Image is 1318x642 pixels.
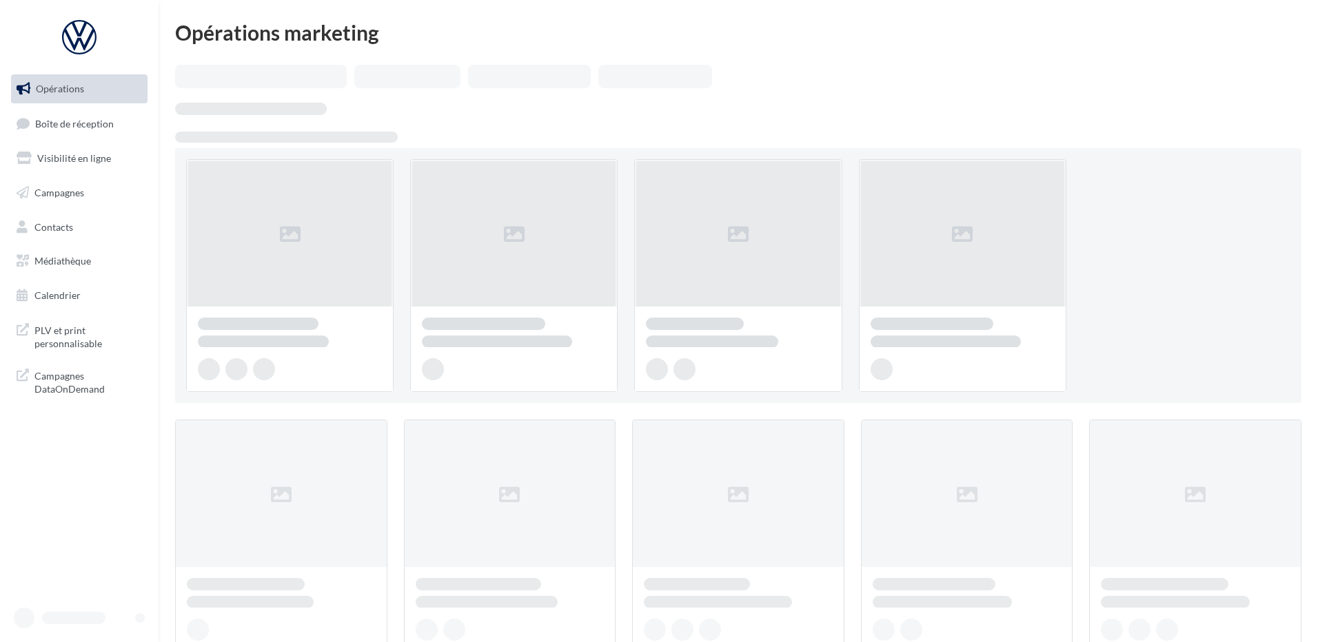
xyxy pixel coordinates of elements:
span: Boîte de réception [35,117,114,129]
a: Contacts [8,213,150,242]
span: Contacts [34,220,73,232]
span: Visibilité en ligne [37,152,111,164]
a: Opérations [8,74,150,103]
a: Calendrier [8,281,150,310]
span: Campagnes [34,187,84,198]
a: Médiathèque [8,247,150,276]
a: Visibilité en ligne [8,144,150,173]
a: Campagnes [8,178,150,207]
span: Campagnes DataOnDemand [34,366,142,396]
span: PLV et print personnalisable [34,321,142,351]
span: Calendrier [34,289,81,301]
a: PLV et print personnalisable [8,315,150,356]
span: Opérations [36,83,84,94]
span: Médiathèque [34,255,91,267]
div: Opérations marketing [175,22,1301,43]
a: Boîte de réception [8,109,150,138]
a: Campagnes DataOnDemand [8,361,150,402]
